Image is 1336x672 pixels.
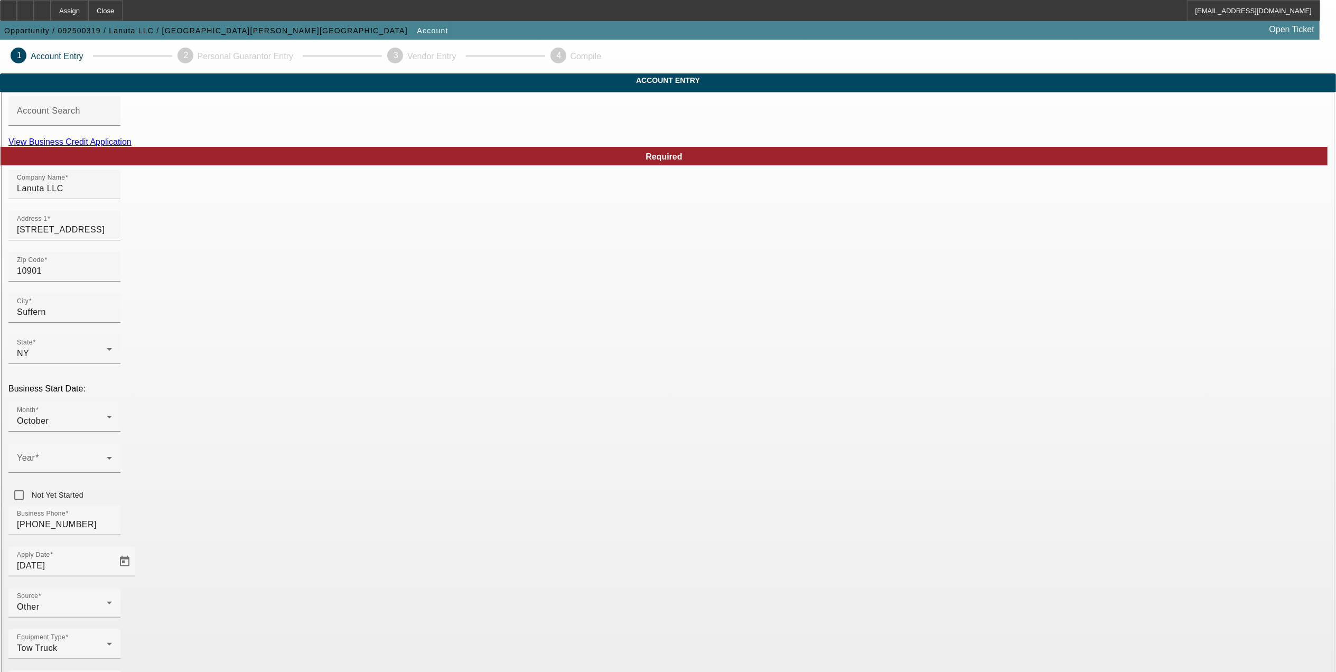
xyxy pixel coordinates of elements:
a: View Business Credit Application [8,137,132,146]
mat-label: Month [17,407,35,414]
p: Account Entry [31,52,83,61]
button: Account [414,21,451,40]
mat-label: Address 1 [17,216,47,222]
mat-label: Business Phone [17,510,66,517]
span: Account Entry [8,76,1328,85]
p: Compile [571,52,602,61]
mat-label: Account Search [17,106,80,115]
mat-label: City [17,298,29,305]
span: 1 [17,51,22,60]
a: Open Ticket [1265,21,1319,39]
span: 3 [394,51,398,60]
label: Not Yet Started [30,490,83,500]
span: Account [417,26,448,35]
mat-label: State [17,339,33,346]
p: Business Start Date: [8,384,1328,394]
span: Other [17,602,40,611]
span: October [17,416,49,425]
span: Tow Truck [17,643,58,652]
mat-label: Source [17,593,38,600]
span: 2 [184,51,189,60]
span: 4 [557,51,562,60]
p: Vendor Entry [407,52,456,61]
mat-label: Zip Code [17,257,44,264]
span: NY [17,349,29,358]
mat-label: Equipment Type [17,634,66,641]
span: Opportunity / 092500319 / Lanuta LLC / [GEOGRAPHIC_DATA][PERSON_NAME][GEOGRAPHIC_DATA] [4,26,408,35]
p: Personal Guarantor Entry [198,52,293,61]
mat-label: Year [17,453,35,462]
mat-label: Company Name [17,174,65,181]
button: Open calendar [114,551,135,572]
span: Required [646,152,682,161]
mat-label: Apply Date [17,552,50,558]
